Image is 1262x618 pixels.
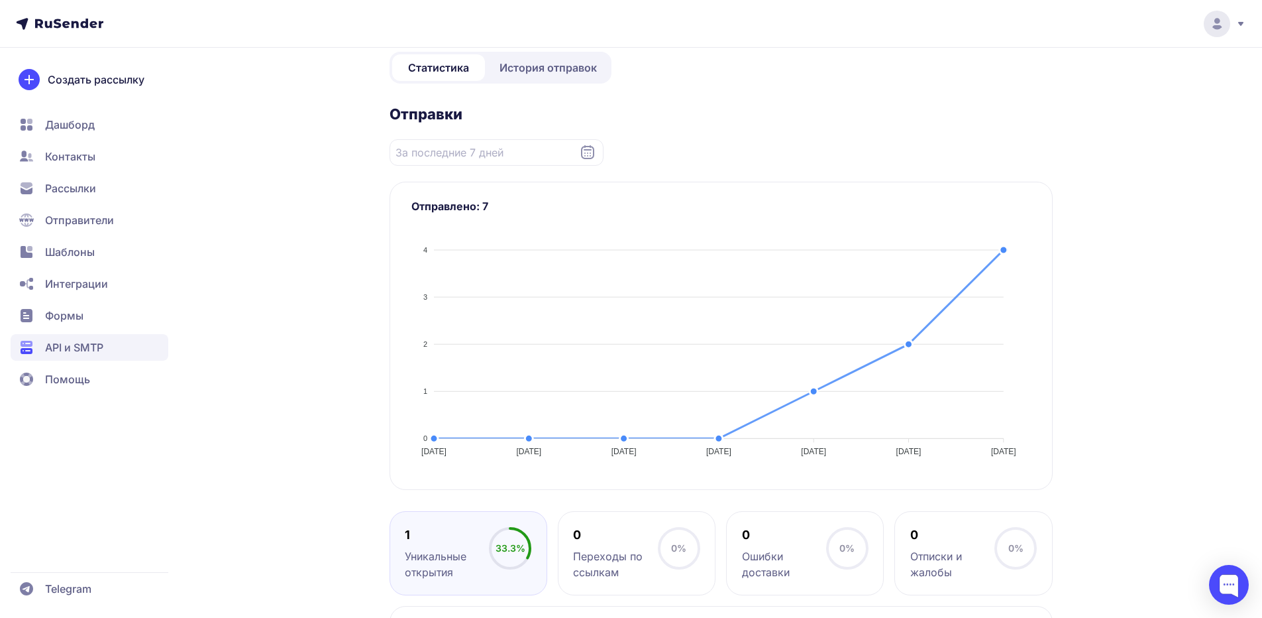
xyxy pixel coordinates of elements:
[423,434,427,442] tspan: 0
[611,447,636,456] tspan: [DATE]
[405,548,489,580] div: Уникальные открытия
[45,581,91,597] span: Telegram
[516,447,541,456] tspan: [DATE]
[411,198,1031,214] h3: Отправлено: 7
[573,527,657,543] div: 0
[423,246,427,254] tspan: 4
[11,576,168,602] a: Telegram
[45,117,95,133] span: Дашборд
[45,149,95,164] span: Контакты
[45,371,90,387] span: Помощь
[45,276,108,292] span: Интеграции
[573,548,657,580] div: Переходы по ссылкам
[801,447,826,456] tspan: [DATE]
[392,54,485,81] a: Статистика
[390,139,604,166] input: Datepicker input
[839,542,855,554] span: 0%
[706,447,731,456] tspan: [DATE]
[671,542,686,554] span: 0%
[390,105,1053,123] h2: Отправки
[45,308,83,324] span: Формы
[423,293,427,301] tspan: 3
[48,72,144,88] span: Создать рассылку
[896,447,921,456] tspan: [DATE]
[45,340,103,355] span: API и SMTP
[742,548,826,580] div: Ошибки доставки
[488,54,609,81] a: История отправок
[496,542,525,554] span: 33.3%
[423,340,427,348] tspan: 2
[742,527,826,543] div: 0
[45,244,95,260] span: Шаблоны
[1008,542,1024,554] span: 0%
[45,180,96,196] span: Рассылки
[910,548,994,580] div: Отписки и жалобы
[500,60,597,76] span: История отправок
[990,447,1016,456] tspan: [DATE]
[910,527,994,543] div: 0
[421,447,447,456] tspan: [DATE]
[45,212,114,228] span: Отправители
[405,527,489,543] div: 1
[423,387,427,395] tspan: 1
[408,60,469,76] span: Статистика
